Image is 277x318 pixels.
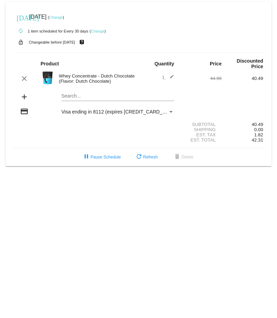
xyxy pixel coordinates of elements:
[166,74,174,83] mat-icon: edit
[180,137,222,143] div: Est. Total
[20,107,28,116] mat-icon: credit_card
[129,151,163,163] button: Refresh
[254,127,263,132] span: 0.00
[48,15,64,19] small: ( )
[173,155,193,160] span: Delete
[222,122,263,127] div: 40.49
[173,153,181,161] mat-icon: delete
[162,75,174,80] span: 1
[78,38,86,47] mat-icon: live_help
[77,151,126,163] button: Pause Schedule
[61,93,174,99] input: Search...
[90,29,106,33] small: ( )
[41,61,59,66] strong: Product
[82,153,90,161] mat-icon: pause
[252,137,263,143] span: 42.31
[55,73,139,84] div: Whey Concentrate - Dutch Chocolate (Flavor: Dutch Chocolate)
[180,122,222,127] div: Subtotal
[135,155,158,160] span: Refresh
[180,132,222,137] div: Est. Tax
[180,76,222,81] div: 44.99
[17,27,25,35] mat-icon: autorenew
[222,76,263,81] div: 40.49
[20,74,28,83] mat-icon: clear
[210,61,222,66] strong: Price
[20,93,28,101] mat-icon: add
[49,15,63,19] a: Change
[254,132,263,137] span: 1.82
[154,61,174,66] strong: Quantity
[91,29,104,33] a: Change
[135,153,143,161] mat-icon: refresh
[237,58,263,69] strong: Discounted Price
[17,13,25,21] mat-icon: [DATE]
[17,38,25,47] mat-icon: lock_open
[180,127,222,132] div: Shipping
[61,109,178,115] span: Visa ending in 8112 (expires [CREDIT_CARD_DATA])
[29,40,75,44] small: Changeable before [DATE]
[61,109,174,115] mat-select: Payment Method
[41,71,54,85] img: Image-1-Whey-Concentrate-Chocolate.png
[167,151,199,163] button: Delete
[14,29,88,33] small: 1 item scheduled for Every 30 days
[82,155,121,160] span: Pause Schedule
